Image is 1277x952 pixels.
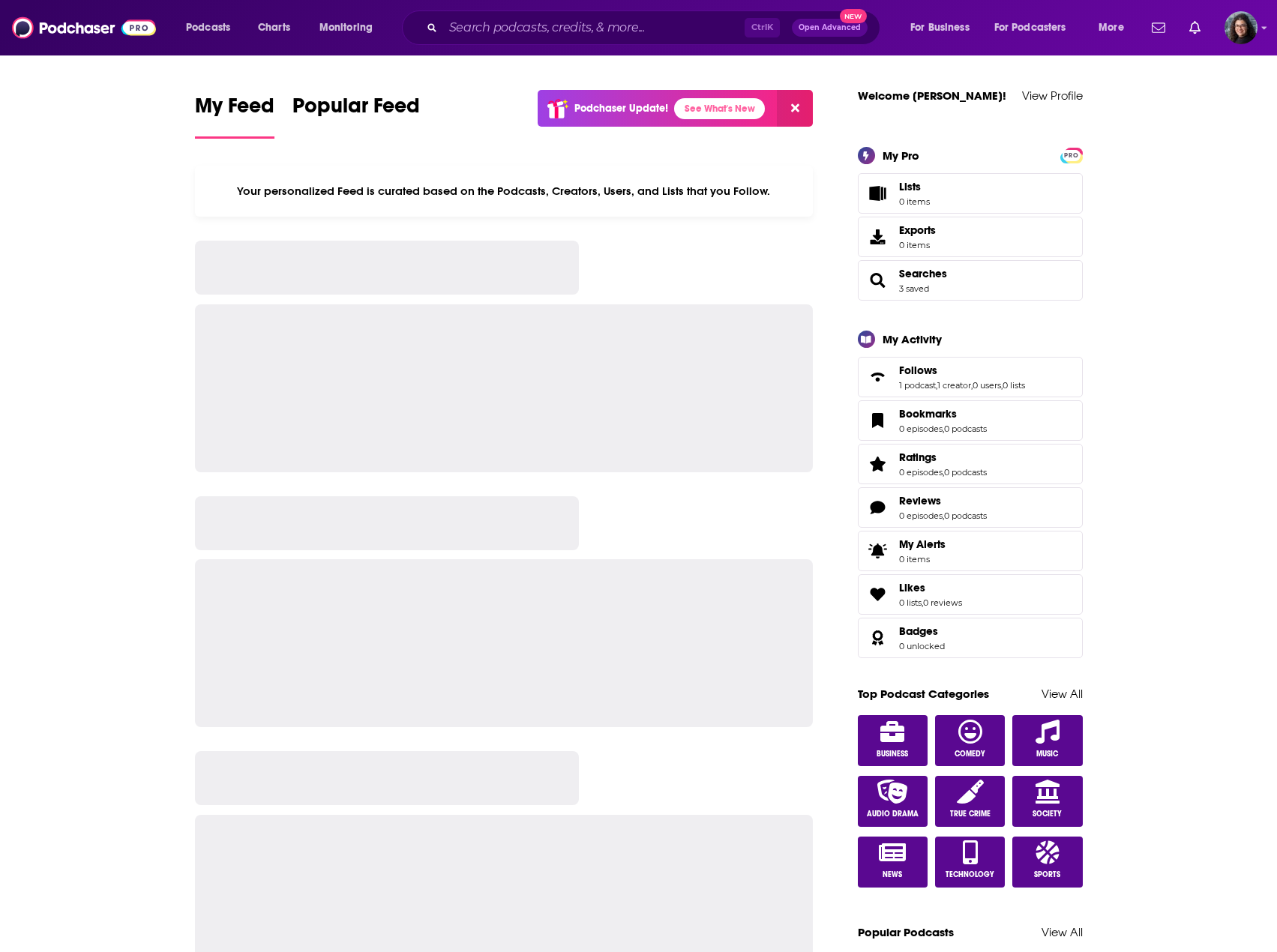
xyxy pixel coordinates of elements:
[1063,148,1081,160] a: PRO
[1042,925,1083,939] a: View All
[863,183,893,204] span: Lists
[858,260,1083,301] span: Searches
[943,510,944,521] span: ,
[792,19,868,37] button: Open AdvancedNew
[937,380,971,391] a: 1 creator
[858,531,1083,571] a: My Alerts
[1001,380,1003,391] span: ,
[195,93,274,127] span: My Feed
[899,581,925,594] span: Likes
[12,13,156,42] img: Podchaser - Follow, Share and Rate Podcasts
[1022,88,1083,103] a: View Profile
[922,597,923,608] span: ,
[863,226,893,247] span: Exports
[899,364,937,377] span: Follows
[867,810,919,819] span: Audio Drama
[899,380,936,391] a: 1 podcast
[899,364,1025,377] a: Follows
[858,618,1083,658] span: Badges
[1012,776,1083,827] a: Society
[745,18,780,37] span: Ctrl K
[863,454,893,475] a: Ratings
[175,16,250,40] button: open menu
[1225,11,1258,44] span: Logged in as SiobhanvanWyk
[248,16,299,40] a: Charts
[899,537,946,551] span: My Alerts
[883,332,942,346] div: My Activity
[899,451,937,464] span: Ratings
[899,510,943,521] a: 0 episodes
[899,240,936,250] span: 0 items
[944,467,987,477] a: 0 podcasts
[899,554,946,564] span: 0 items
[935,776,1006,827] a: True Crime
[292,93,420,127] span: Popular Feed
[946,870,994,879] span: Technology
[899,467,943,477] a: 0 episodes
[858,574,1083,615] span: Likes
[910,17,970,38] span: For Business
[863,410,893,431] a: Bookmarks
[574,102,668,115] p: Podchaser Update!
[863,584,893,605] a: Likes
[1183,15,1207,40] a: Show notifications dropdown
[858,173,1083,214] a: Lists
[899,494,987,507] a: Reviews
[899,196,930,207] span: 0 items
[1063,150,1081,161] span: PRO
[863,270,893,291] a: Searches
[443,16,745,40] input: Search podcasts, credits, & more...
[1099,17,1124,38] span: More
[1042,687,1083,701] a: View All
[936,380,937,391] span: ,
[899,451,987,464] a: Ratings
[900,16,988,40] button: open menu
[899,180,921,193] span: Lists
[899,407,987,421] a: Bookmarks
[858,837,928,888] a: News
[899,267,947,280] a: Searches
[899,581,962,594] a: Likes
[899,283,929,294] a: 3 saved
[1033,810,1062,819] span: Society
[1012,715,1083,766] a: Music
[1003,380,1025,391] a: 0 lists
[1225,11,1258,44] img: User Profile
[863,367,893,388] a: Follows
[899,424,943,434] a: 0 episodes
[899,407,957,421] span: Bookmarks
[1225,11,1258,44] button: Show profile menu
[258,17,290,38] span: Charts
[858,217,1083,257] a: Exports
[674,98,765,119] a: See What's New
[883,870,902,879] span: News
[840,9,867,23] span: New
[858,487,1083,528] span: Reviews
[899,624,945,638] a: Badges
[899,180,930,193] span: Lists
[955,750,985,759] span: Comedy
[863,627,893,648] a: Badges
[973,380,1001,391] a: 0 users
[858,400,1083,441] span: Bookmarks
[1034,870,1060,879] span: Sports
[899,624,938,638] span: Badges
[195,166,814,217] div: Your personalized Feed is curated based on the Podcasts, Creators, Users, and Lists that you Follow.
[416,10,895,45] div: Search podcasts, credits, & more...
[935,837,1006,888] a: Technology
[899,223,936,237] span: Exports
[858,776,928,827] a: Audio Drama
[863,497,893,518] a: Reviews
[858,444,1083,484] span: Ratings
[883,148,919,163] div: My Pro
[943,424,944,434] span: ,
[971,380,973,391] span: ,
[863,540,893,561] span: My Alerts
[1088,16,1143,40] button: open menu
[985,16,1088,40] button: open menu
[1146,15,1171,40] a: Show notifications dropdown
[899,494,941,507] span: Reviews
